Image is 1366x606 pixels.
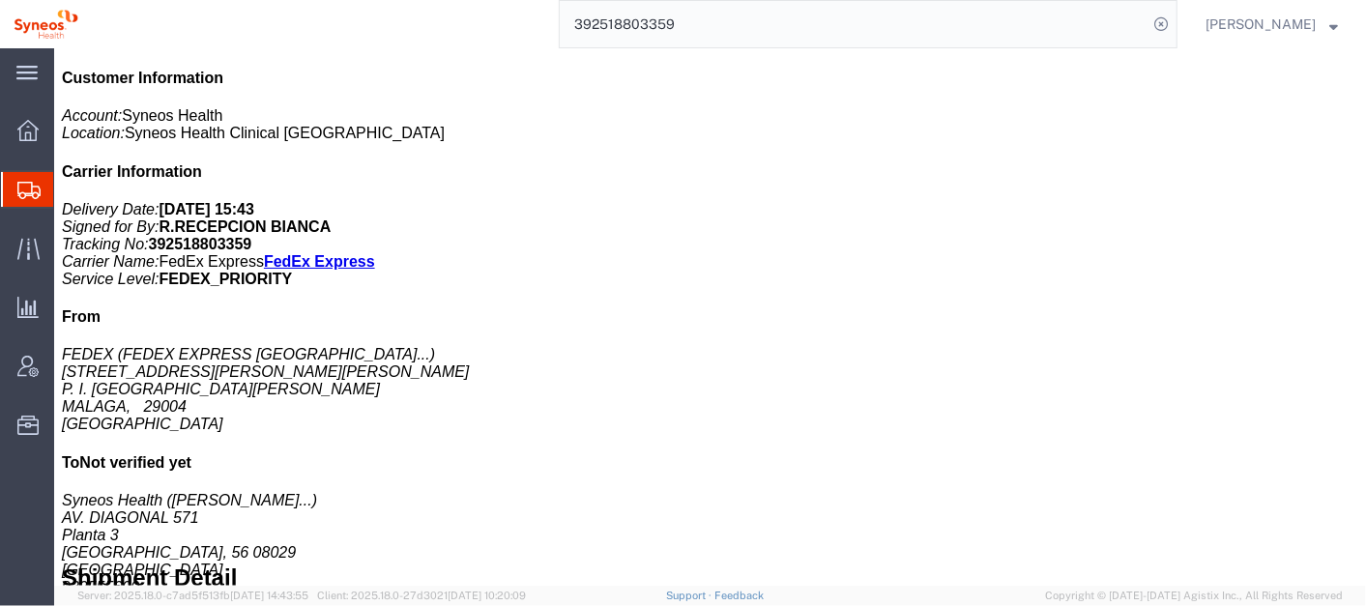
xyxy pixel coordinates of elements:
span: [DATE] 14:43:55 [230,590,308,601]
a: Feedback [714,590,764,601]
a: Support [666,590,714,601]
span: Julie Ryan [1206,14,1316,35]
iframe: FS Legacy Container [54,48,1366,586]
span: [DATE] 10:20:09 [448,590,526,601]
input: Search for shipment number, reference number [560,1,1148,47]
img: logo [14,10,78,39]
span: Server: 2025.18.0-c7ad5f513fb [77,590,308,601]
button: [PERSON_NAME] [1205,13,1339,36]
span: Client: 2025.18.0-27d3021 [317,590,526,601]
span: Copyright © [DATE]-[DATE] Agistix Inc., All Rights Reserved [1045,588,1343,604]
